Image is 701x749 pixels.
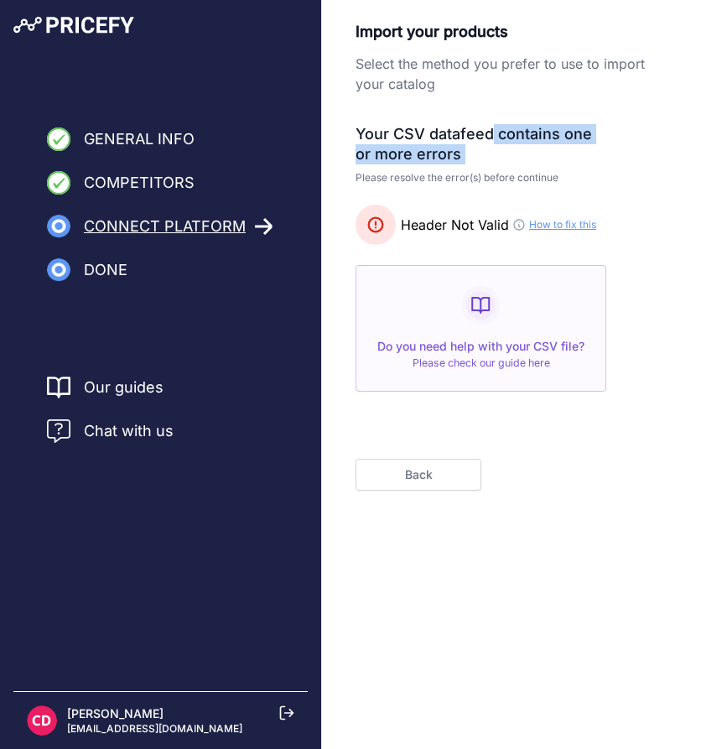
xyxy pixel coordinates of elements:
p: [PERSON_NAME] [67,705,242,722]
a: How to fix this [529,218,596,231]
img: Pricefy Logo [13,17,134,34]
a: Chat with us [47,419,174,443]
h3: Your CSV datafeed contains one or more errors [356,124,606,164]
span: Competitors [84,171,195,195]
span: Do you need help with your CSV file? [377,339,584,353]
span: General Info [84,127,195,151]
span: Header Not Valid [401,215,509,235]
p: Import your products [356,20,667,44]
span: Chat with us [84,419,174,443]
span: Connect Platform [84,215,246,238]
a: Our guides [84,376,164,399]
p: Select the method you prefer to use to import your catalog [356,54,667,94]
p: [EMAIL_ADDRESS][DOMAIN_NAME] [67,722,242,736]
p: Please resolve the error(s) before continue [356,171,606,185]
button: Back [356,459,481,491]
span: Done [84,258,127,282]
a: Please check our guide here [413,356,550,369]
